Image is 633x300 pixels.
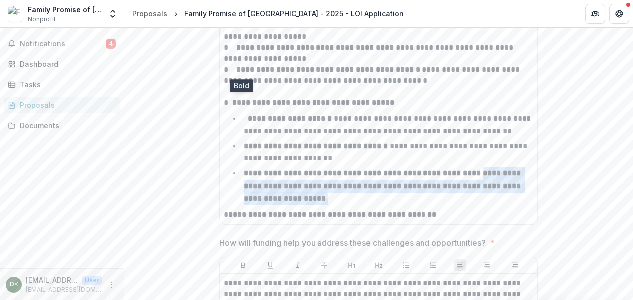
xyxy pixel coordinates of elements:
button: Heading 1 [346,259,358,271]
button: Partners [585,4,605,24]
span: Nonprofit [28,15,56,24]
button: Ordered List [427,259,439,271]
button: Notifications4 [4,36,120,52]
div: Proposals [20,100,112,110]
span: Notifications [20,40,106,48]
p: [EMAIL_ADDRESS][DOMAIN_NAME] [26,285,102,294]
div: Proposals [132,8,167,19]
button: Italicize [292,259,304,271]
div: devdirector@fplehighvalley.org <devdirector@fplehighvalley.org> <devdirector@fplehighvalley.org> ... [10,281,18,288]
div: Tasks [20,79,112,90]
button: Align Left [454,259,466,271]
a: Documents [4,117,120,134]
button: Strike [318,259,330,271]
div: Family Promise of [GEOGRAPHIC_DATA] [28,4,102,15]
span: 4 [106,39,116,49]
button: Align Right [509,259,521,271]
button: Underline [264,259,276,271]
a: Proposals [128,6,171,21]
a: Proposals [4,97,120,113]
a: Tasks [4,76,120,93]
div: Dashboard [20,59,112,69]
div: Documents [20,120,112,131]
img: Family Promise of Lehigh Valley [8,6,24,22]
p: How will funding help you address these challenges and opportunities? [219,237,486,249]
button: Align Center [481,259,493,271]
nav: breadcrumb [128,6,408,21]
button: Bullet List [400,259,412,271]
button: Bold [237,259,249,271]
p: User [82,276,102,285]
p: [EMAIL_ADDRESS][DOMAIN_NAME] <[EMAIL_ADDRESS][DOMAIN_NAME]> <[EMAIL_ADDRESS][DOMAIN_NAME]> <[EMAI... [26,275,78,285]
button: More [106,279,118,291]
div: Family Promise of [GEOGRAPHIC_DATA] - 2025 - LOI Application [184,8,404,19]
button: Heading 2 [373,259,385,271]
button: Open entity switcher [106,4,120,24]
a: Dashboard [4,56,120,72]
button: Get Help [609,4,629,24]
